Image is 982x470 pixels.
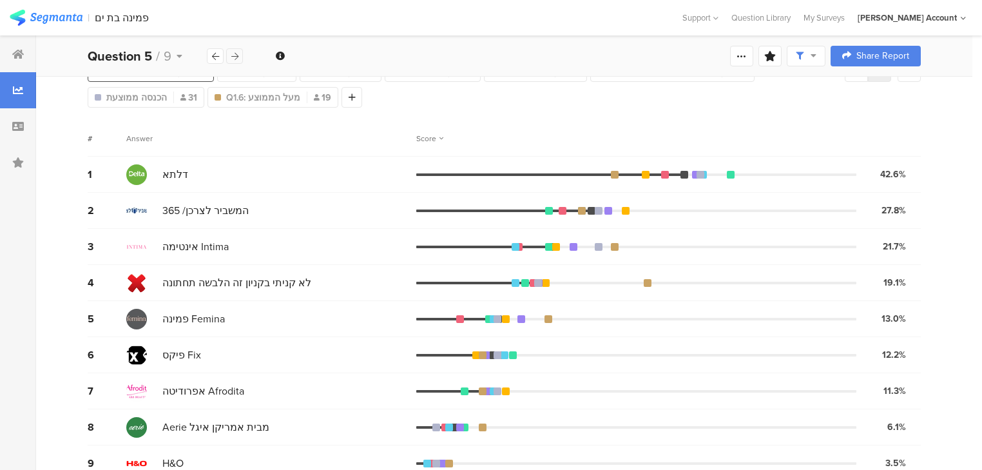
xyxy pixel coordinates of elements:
[126,201,147,221] img: d3718dnoaommpf.cloudfront.net%2Fitem%2F6016b4b9d4d9161f331e.jpg
[162,420,269,435] span: Aerie מבית אמריקן איגל
[725,12,797,24] a: Question Library
[88,420,126,435] div: 8
[126,237,147,257] img: d3718dnoaommpf.cloudfront.net%2Fitem%2F11f8807bb7b8677b8359.png
[162,203,249,218] span: המשביר לצרכן/ 365
[126,164,147,185] img: d3718dnoaommpf.cloudfront.net%2Fitem%2F18733d481a8079a40bd2.png
[156,46,160,66] span: /
[126,345,147,366] img: d3718dnoaommpf.cloudfront.net%2Fitem%2F9d695952c7b3102e574f.jpg
[314,91,331,104] span: 19
[126,417,147,438] img: d3718dnoaommpf.cloudfront.net%2Fitem%2F544ca8e7296e932d4d1b.jpg
[226,91,300,104] span: Q1.6: מעל הממוצע
[162,275,311,290] span: לא קניתי בקניון זה הלבשה תחתונה
[162,348,201,362] span: פיקס Fix
[797,12,851,24] a: My Surveys
[126,273,147,293] img: d3718dnoaommpf.cloudfront.net%2Fitem%2F7d2e96072286916f2591.png
[887,420,906,434] div: 6.1%
[856,52,909,61] span: Share Report
[882,348,906,362] div: 12.2%
[164,46,171,66] span: 9
[881,312,906,326] div: 13.0%
[88,275,126,290] div: 4
[883,276,906,289] div: 19.1%
[416,133,443,144] div: Score
[180,91,197,104] span: 31
[883,384,906,398] div: 11.3%
[162,384,244,398] span: אפרודיטה Afrodita
[162,167,188,182] span: דלתא
[885,456,906,470] div: 3.5%
[883,240,906,253] div: 21.7%
[162,311,225,326] span: פמינה Femina
[88,311,126,326] div: 5
[88,167,126,182] div: 1
[106,91,167,104] span: הכנסה ממוצעת
[881,204,906,217] div: 27.8%
[126,309,147,329] img: d3718dnoaommpf.cloudfront.net%2Fitem%2Fe63aae3453f6dc77fff4.jpg
[88,203,126,218] div: 2
[880,168,906,181] div: 42.6%
[858,12,957,24] div: [PERSON_NAME] Account
[88,10,90,25] div: |
[682,8,718,28] div: Support
[126,133,153,144] div: Answer
[88,348,126,362] div: 6
[10,10,82,26] img: segmanta logo
[88,46,152,66] b: Question 5
[162,239,229,254] span: אינטימה Intima
[95,12,149,24] div: פמינה בת ים
[88,384,126,398] div: 7
[88,239,126,254] div: 3
[88,133,126,144] div: #
[126,381,147,402] img: d3718dnoaommpf.cloudfront.net%2Fitem%2Fc1f42f6bdf860dd108ec.png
